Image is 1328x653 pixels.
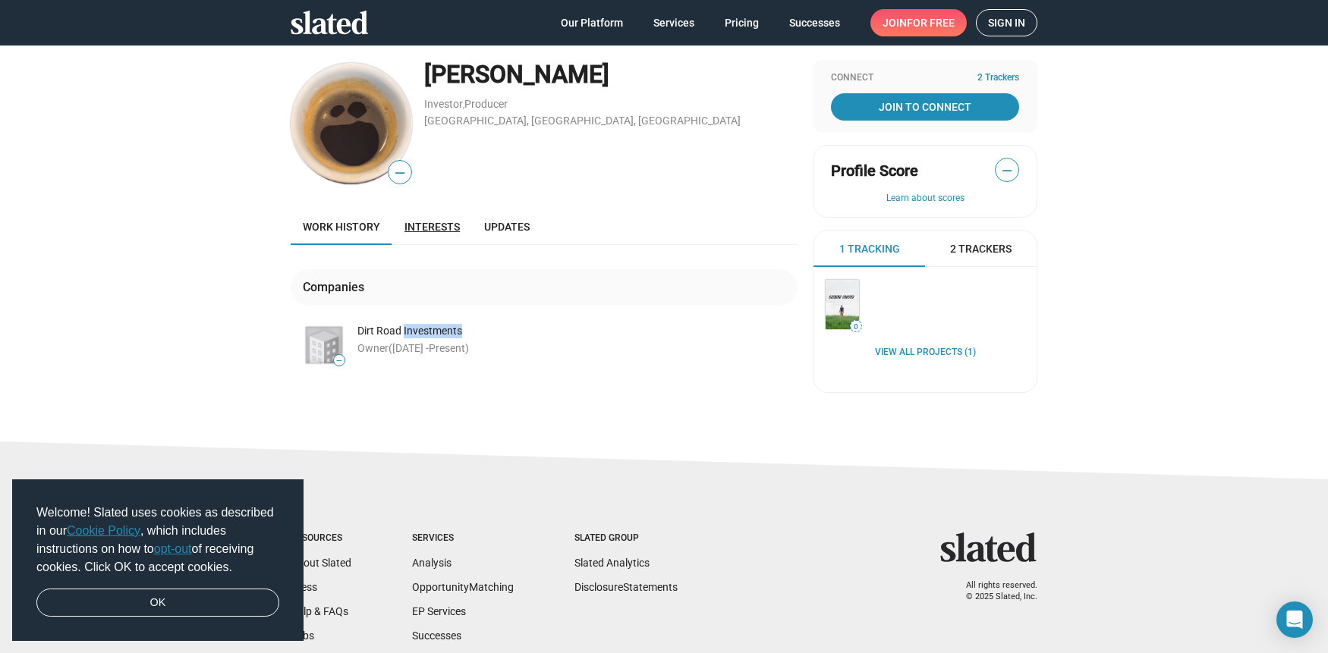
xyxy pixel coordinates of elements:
[389,163,411,183] span: —
[412,581,514,593] a: OpportunityMatching
[424,58,798,91] div: [PERSON_NAME]
[834,93,1016,121] span: Join To Connect
[389,342,469,354] span: ([DATE] - )
[463,101,464,109] span: ,
[291,605,348,617] a: Help & FAQs
[291,581,317,593] a: Press
[464,98,508,110] a: Producer
[950,242,1012,256] span: 2 Trackers
[67,524,140,537] a: Cookie Policy
[641,9,706,36] a: Services
[839,242,900,256] span: 1 Tracking
[291,63,412,184] img: adam kleyweg
[1276,601,1313,638] div: Open Intercom Messenger
[549,9,635,36] a: Our Platform
[561,9,623,36] span: Our Platform
[831,72,1019,84] div: Connect
[412,629,461,642] a: Successes
[907,9,955,36] span: for free
[36,589,279,617] a: dismiss cookie message
[996,161,1018,181] span: —
[357,324,798,338] div: Dirt Road Investments
[303,279,370,295] div: Companies
[306,327,342,363] img: Dirt Road Investments
[291,532,351,545] div: Resources
[429,342,465,354] span: Present
[484,221,530,233] span: Updates
[12,479,304,642] div: cookieconsent
[823,277,862,332] a: Gaining Ground
[412,532,514,545] div: Services
[883,9,955,36] span: Join
[988,10,1025,36] span: Sign in
[574,557,650,569] a: Slated Analytics
[875,347,976,359] a: View all Projects (1)
[36,504,279,576] span: Welcome! Slated uses cookies as described in our , which includes instructions on how to of recei...
[412,605,466,617] a: EP Services
[334,356,345,365] span: —
[404,221,460,233] span: Interests
[851,322,861,331] span: 0
[154,542,192,555] a: opt-out
[424,98,463,110] a: Investor
[976,9,1037,36] a: Sign in
[977,72,1019,84] span: 2 Trackers
[574,581,678,593] a: DisclosureStatements
[870,9,967,36] a: Joinfor free
[826,280,859,329] img: Gaining Ground
[789,9,840,36] span: Successes
[412,557,452,569] a: Analysis
[713,9,771,36] a: Pricing
[831,93,1019,121] a: Join To Connect
[777,9,852,36] a: Successes
[950,580,1037,602] p: All rights reserved. © 2025 Slated, Inc.
[725,9,759,36] span: Pricing
[291,557,351,569] a: About Slated
[831,161,918,181] span: Profile Score
[653,9,694,36] span: Services
[831,193,1019,205] button: Learn about scores
[472,209,542,245] a: Updates
[574,532,678,545] div: Slated Group
[291,209,392,245] a: Work history
[424,115,741,127] a: [GEOGRAPHIC_DATA], [GEOGRAPHIC_DATA], [GEOGRAPHIC_DATA]
[392,209,472,245] a: Interests
[303,221,380,233] span: Work history
[357,342,389,354] span: Owner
